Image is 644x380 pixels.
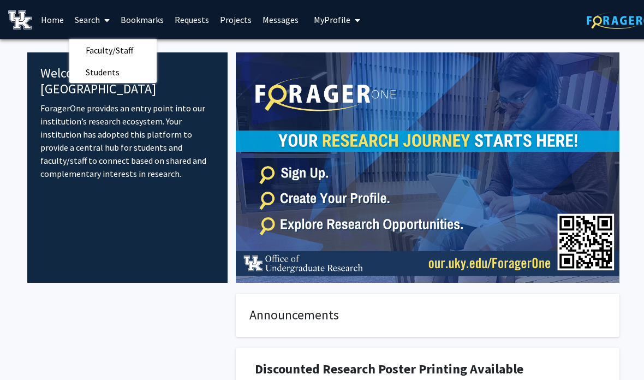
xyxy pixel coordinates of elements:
span: My Profile [314,14,350,25]
img: Cover Image [236,52,619,283]
a: Search [69,1,115,39]
h4: Announcements [249,307,606,323]
a: Projects [214,1,257,39]
h1: Discounted Research Poster Printing Available [255,361,600,377]
iframe: Chat [8,331,46,372]
a: Students [69,64,157,80]
a: Requests [169,1,214,39]
a: Bookmarks [115,1,169,39]
a: Messages [257,1,304,39]
a: Home [35,1,69,39]
a: Faculty/Staff [69,42,157,58]
img: University of Kentucky Logo [8,10,32,29]
h4: Welcome to [GEOGRAPHIC_DATA] [40,66,214,97]
span: Students [69,61,136,83]
span: Faculty/Staff [69,39,150,61]
p: ForagerOne provides an entry point into our institution’s research ecosystem. Your institution ha... [40,102,214,180]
